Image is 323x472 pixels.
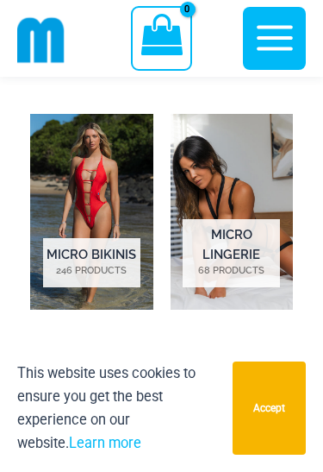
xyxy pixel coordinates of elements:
img: Micro Bikinis [30,114,153,310]
h2: Micro Bikinis [43,238,140,286]
a: View Shopping Cart, empty [131,6,192,71]
button: Accept [233,362,306,455]
p: This website uses cookies to ensure you get the best experience on our website. [17,362,220,455]
img: cropped mm emblem [17,16,65,64]
h2: Micro Lingerie [183,219,280,287]
a: Learn more [69,435,141,451]
mark: 246 Products [43,264,140,279]
img: Micro Lingerie [171,114,294,310]
a: Visit product category Micro Bikinis [30,114,153,310]
mark: 68 Products [183,264,280,279]
a: Visit product category Micro Lingerie [171,114,294,310]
